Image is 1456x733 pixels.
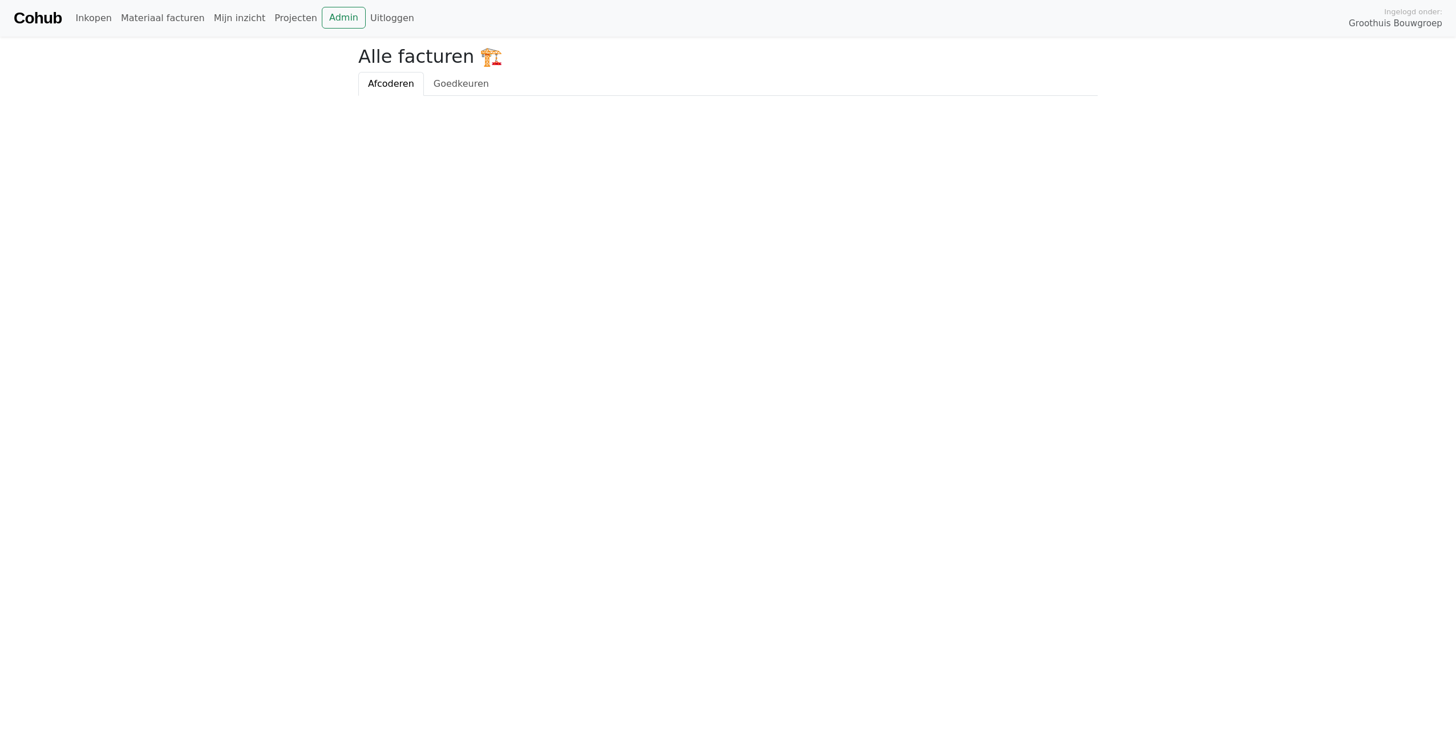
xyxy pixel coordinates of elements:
a: Goedkeuren [424,72,499,96]
a: Inkopen [71,7,116,30]
a: Uitloggen [366,7,419,30]
a: Projecten [270,7,322,30]
span: Groothuis Bouwgroep [1349,17,1442,30]
a: Admin [322,7,366,29]
a: Afcoderen [358,72,424,96]
a: Cohub [14,5,62,32]
span: Ingelogd onder: [1384,6,1442,17]
span: Afcoderen [368,78,414,89]
a: Materiaal facturen [116,7,209,30]
span: Goedkeuren [434,78,489,89]
a: Mijn inzicht [209,7,270,30]
h2: Alle facturen 🏗️ [358,46,1098,67]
